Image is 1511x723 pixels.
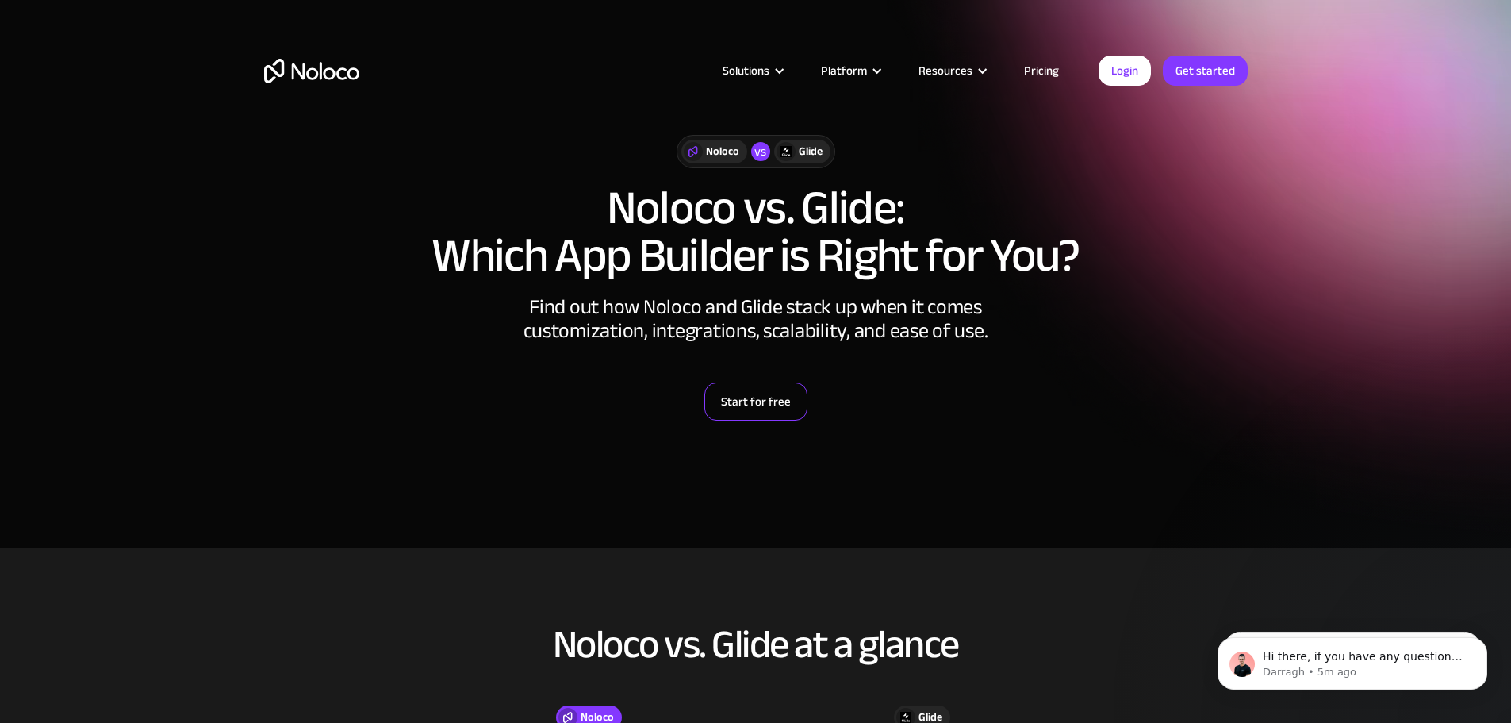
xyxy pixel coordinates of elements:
div: Solutions [703,60,801,81]
iframe: Intercom notifications message [1194,604,1511,715]
h2: Noloco vs. Glide at a glance [264,623,1248,666]
div: Platform [801,60,899,81]
div: Solutions [723,60,769,81]
div: vs [751,142,770,161]
a: Start for free [704,383,807,421]
div: Resources [899,60,1004,81]
div: Noloco [706,143,739,160]
a: Login [1099,56,1151,86]
div: Resources [918,60,972,81]
a: Pricing [1004,60,1079,81]
div: Platform [821,60,867,81]
h1: Noloco vs. Glide: Which App Builder is Right for You? [264,184,1248,279]
a: home [264,59,359,83]
a: Get started [1163,56,1248,86]
div: Glide [799,143,823,160]
div: Find out how Noloco and Glide stack up when it comes customization, integrations, scalability, an... [518,295,994,343]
